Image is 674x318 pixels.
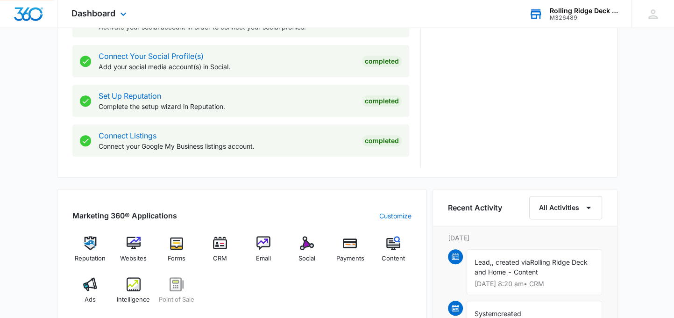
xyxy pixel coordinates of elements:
a: Email [246,236,282,270]
span: CRM [213,254,227,263]
a: Set Up Reputation [99,91,161,101]
p: Complete the setup wizard in Reputation. [99,101,355,111]
span: Dashboard [71,8,115,18]
span: Content [382,254,405,263]
span: , created via [492,258,530,266]
a: Ads [72,277,108,311]
a: Intelligence [115,277,151,311]
a: Payments [332,236,368,270]
a: Connect Listings [99,131,156,140]
span: Reputation [75,254,106,263]
a: Websites [115,236,151,270]
p: Add your social media account(s) in Social. [99,62,355,72]
div: account id [550,14,618,21]
span: Ads [85,295,96,304]
span: System [475,310,497,318]
span: Lead, [475,258,492,266]
a: Customize [379,211,411,221]
h6: Recent Activity [448,202,502,213]
div: account name [550,7,618,14]
span: Point of Sale [159,295,194,304]
h2: Marketing 360® Applications [72,210,177,221]
div: Completed [362,135,402,146]
div: Completed [362,95,402,107]
span: Email [256,254,271,263]
div: Completed [362,56,402,67]
a: CRM [202,236,238,270]
span: Social [298,254,315,263]
a: Social [289,236,325,270]
span: Websites [120,254,147,263]
a: Point of Sale [159,277,195,311]
a: Forms [159,236,195,270]
p: [DATE] 8:20 am • CRM [475,281,594,287]
button: All Activities [529,196,602,219]
a: Reputation [72,236,108,270]
span: Forms [168,254,185,263]
span: Rolling Ridge Deck and Home - Content [475,258,588,276]
span: Intelligence [117,295,150,304]
p: Connect your Google My Business listings account. [99,141,355,151]
p: [DATE] [448,233,602,243]
a: Connect Your Social Profile(s) [99,51,204,61]
a: Content [376,236,411,270]
span: Payments [336,254,364,263]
